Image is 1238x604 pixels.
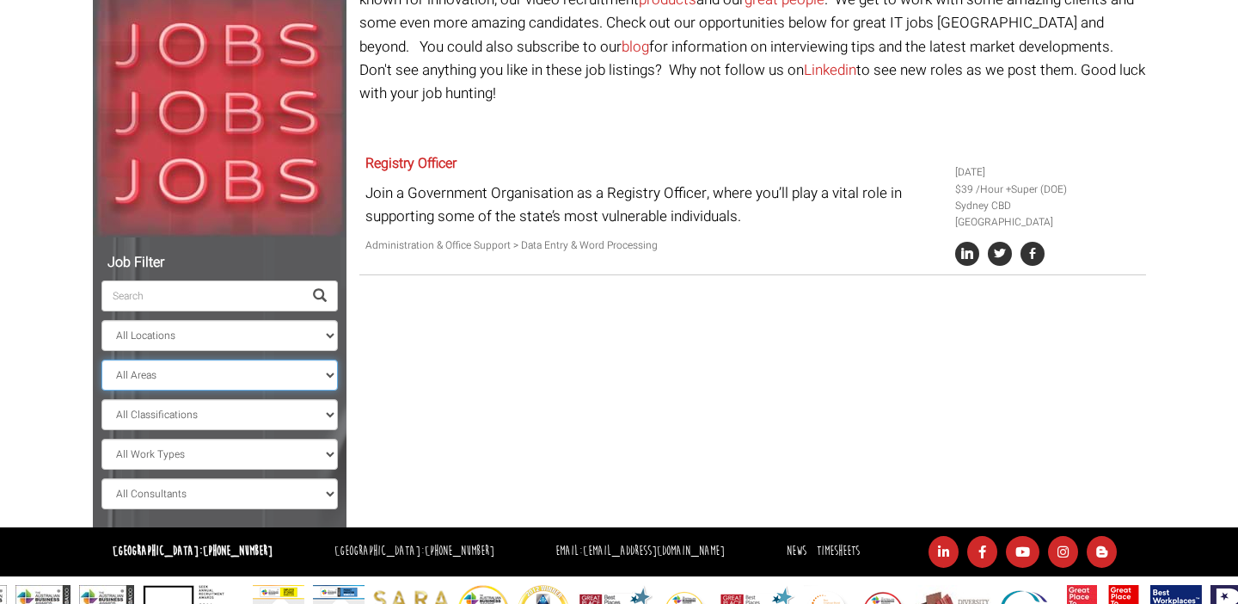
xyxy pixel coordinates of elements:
a: [PHONE_NUMBER] [203,543,273,559]
li: Sydney CBD [GEOGRAPHIC_DATA] [955,198,1139,231]
a: News [787,543,806,559]
a: blog [622,36,649,58]
a: Registry Officer [365,153,457,174]
li: [DATE] [955,164,1139,181]
input: Search [101,280,303,311]
li: Email: [551,539,729,564]
a: Linkedin [804,59,856,81]
p: Join a Government Organisation as a Registry Officer, where you’ll play a vital role in supportin... [365,182,942,228]
h5: Job Filter [101,256,338,271]
strong: [GEOGRAPHIC_DATA]: [113,543,273,559]
a: [PHONE_NUMBER] [425,543,494,559]
p: Administration & Office Support > Data Entry & Word Processing [365,237,942,254]
li: $39 /Hour +Super (DOE) [955,182,1139,198]
a: Timesheets [817,543,860,559]
a: [EMAIL_ADDRESS][DOMAIN_NAME] [583,543,725,559]
li: [GEOGRAPHIC_DATA]: [330,539,499,564]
